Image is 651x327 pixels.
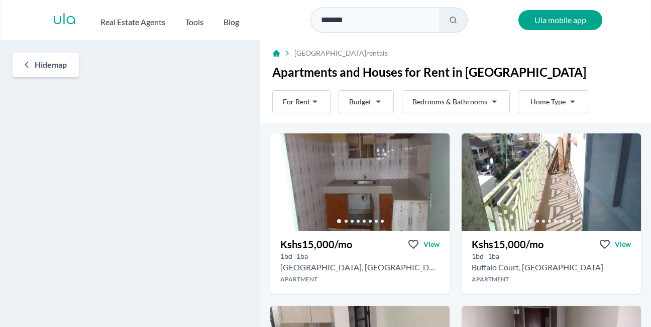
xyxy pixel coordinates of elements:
h5: 1 bathrooms [488,251,499,261]
span: [GEOGRAPHIC_DATA] rentals [294,48,388,58]
h2: Tools [185,16,203,28]
h2: Blog [224,16,239,28]
h2: Real Estate Agents [100,16,165,28]
h5: 1 bedrooms [280,251,292,261]
a: ula [53,11,76,29]
span: For Rent [283,97,310,107]
h5: 1 bathrooms [296,251,308,261]
a: Kshs15,000/moViewView property in detail1bd 1ba Buffalo Court, [GEOGRAPHIC_DATA]Apartment [462,231,641,294]
a: Blog [224,12,239,28]
h3: Kshs 15,000 /mo [280,237,352,251]
span: Bedrooms & Bathrooms [412,97,487,107]
button: For Rent [272,90,331,113]
span: Budget [349,97,371,107]
h4: Apartment [462,275,641,283]
a: Ula mobile app [518,10,602,30]
span: View [615,239,631,249]
button: Budget [339,90,394,113]
h2: 1 bedroom Apartment for rent in Donholm - Kshs 15,000/mo -TBC Plaza, Nairobi, Kenya, Nairobi county [280,261,440,273]
a: Kshs15,000/moViewView property in detail1bd 1ba [GEOGRAPHIC_DATA], [GEOGRAPHIC_DATA]Apartment [270,231,450,294]
button: Bedrooms & Bathrooms [402,90,510,113]
h4: Apartment [270,275,450,283]
h1: Apartments and Houses for Rent in [GEOGRAPHIC_DATA] [272,64,639,80]
button: Tools [185,12,203,28]
button: Real Estate Agents [100,12,165,28]
h5: 1 bedrooms [472,251,484,261]
span: View [423,239,440,249]
span: Home Type [530,97,566,107]
h3: Kshs 15,000 /mo [472,237,544,251]
span: Hide map [35,59,67,71]
nav: Main [100,12,259,28]
button: Home Type [518,90,588,113]
img: 1 bedroom Apartment for rent - Kshs 15,000/mo - in Donholm around Buffalo Court, Nairobi, Kenya, ... [462,133,641,231]
img: 1 bedroom Apartment for rent - Kshs 15,000/mo - in Donholm near TBC Plaza, Nairobi, Kenya, Nairob... [270,133,450,231]
h2: 1 bedroom Apartment for rent in Donholm - Kshs 15,000/mo -Buffalo Court, Nairobi, Kenya, Nairobi ... [472,261,603,273]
